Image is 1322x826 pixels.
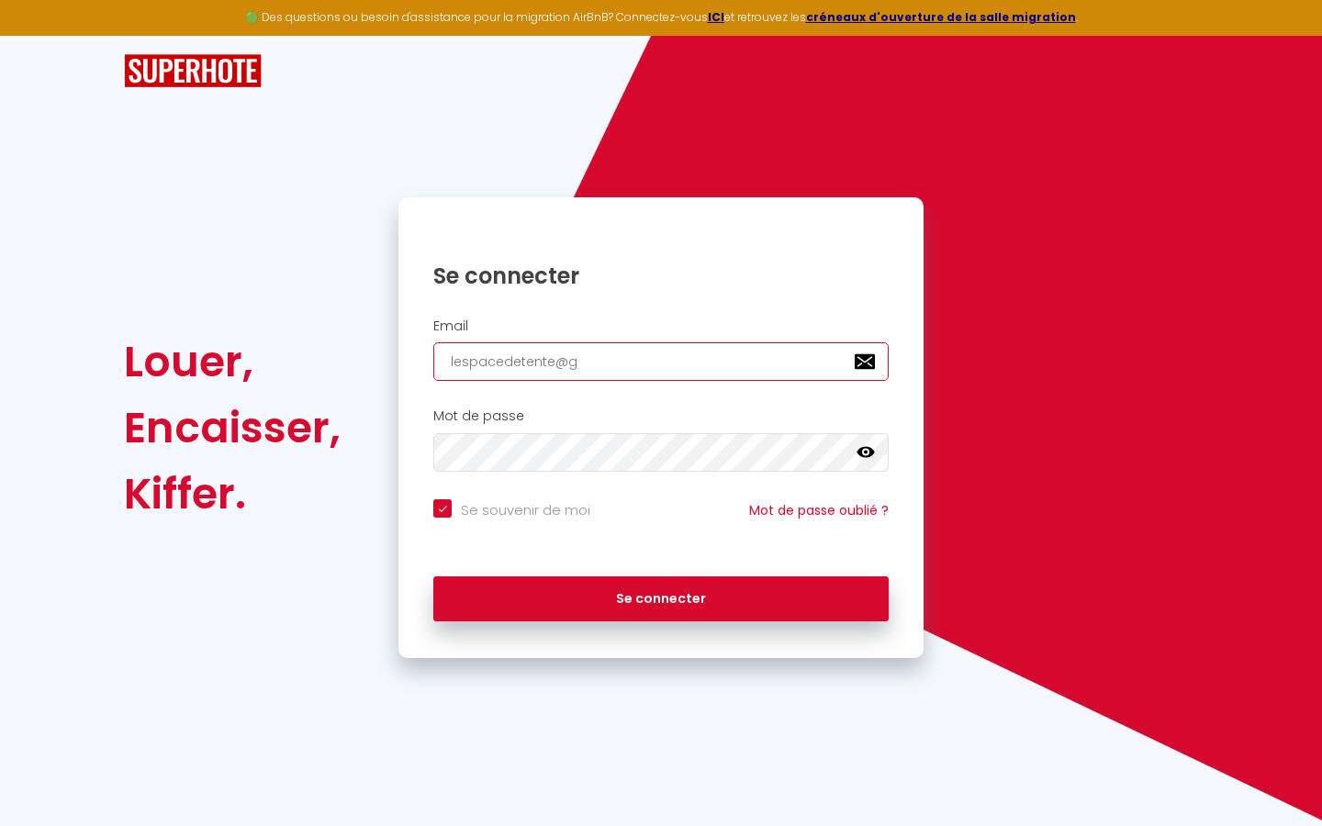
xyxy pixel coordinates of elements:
[124,54,262,88] img: SuperHote logo
[124,329,341,395] div: Louer,
[433,576,889,622] button: Se connecter
[806,9,1076,25] a: créneaux d'ouverture de la salle migration
[15,7,70,62] button: Ouvrir le widget de chat LiveChat
[433,408,889,424] h2: Mot de passe
[433,318,889,334] h2: Email
[433,342,889,381] input: Ton Email
[124,461,341,527] div: Kiffer.
[708,9,724,25] a: ICI
[124,395,341,461] div: Encaisser,
[433,262,889,290] h1: Se connecter
[749,501,889,519] a: Mot de passe oublié ?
